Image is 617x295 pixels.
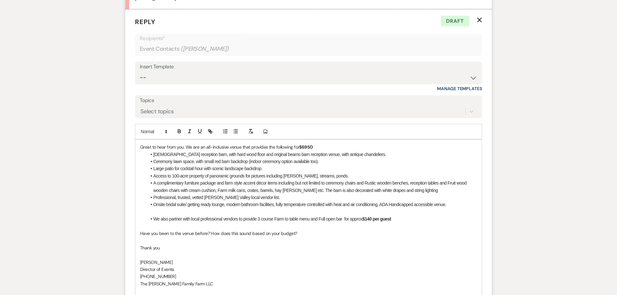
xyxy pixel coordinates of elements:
[140,259,477,266] p: [PERSON_NAME]
[362,216,391,221] strong: $140 per guest
[181,45,229,53] span: ( [PERSON_NAME] )
[140,34,477,43] p: Recipients*
[299,144,313,150] strong: $6950
[140,273,477,280] p: [PHONE_NUMBER]
[147,179,477,194] li: A complimentary furniture package and farm style accent décor items including but not limited to ...
[140,62,477,72] div: Insert Template
[140,280,477,287] p: The [PERSON_NAME] Family Farm LLC
[140,107,174,116] div: Select topics
[140,96,477,105] label: Topics
[147,194,477,201] li: Professional, trusted, vetted [PERSON_NAME] Valley local vendor list.
[147,151,477,158] li: [DEMOGRAPHIC_DATA] reception barn, with hard wood floor and original beams barn reception venue, ...
[147,172,477,179] li: Access to 100-acre property of panoramic grounds for pictures including [PERSON_NAME], streams, p...
[147,165,477,172] li: Large patio for cocktail hour with scenic landscape backdrop.
[147,201,477,208] li: Onsite bridal suite/ getting ready lounge, modern bathroom facilities, fully temperature controll...
[437,86,482,91] a: Manage Templates
[140,143,477,151] p: Great to hear from you. We are an all-inclusive venue that provides the following for
[140,230,477,237] p: Have you been to the venue before? How does this sound based on your budget?
[147,158,477,165] li: Ceremony lawn space, with small red barn backdrop (indoor ceremony option available too).
[135,18,156,26] span: Reply
[140,43,477,55] div: Event Contacts
[441,16,469,27] span: Draft
[147,215,477,222] li: We also partner with local professional vendors to provide 3 course Farm to table menu and Full o...
[140,266,477,273] p: Director of Events
[140,244,477,251] p: Thank you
